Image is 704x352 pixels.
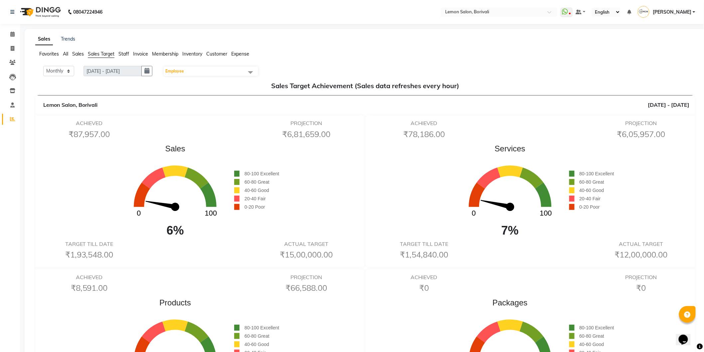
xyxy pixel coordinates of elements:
h6: ₹66,588.00 [257,283,355,293]
span: 20-40 Fair [245,196,266,201]
span: Staff [118,51,129,57]
span: 40-60 Good [245,188,269,193]
span: 80-100 Excellent [580,325,614,330]
h5: Sales Target Achievement (Sales data refreshes every hour) [41,82,690,90]
span: Products [116,297,234,309]
span: 0-20 Poor [245,204,265,210]
text: 0 [137,209,141,218]
h6: ACHIEVED [40,120,138,126]
h6: TARGET TILL DATE [375,241,473,247]
span: Sales Target [88,51,114,57]
h6: PROJECTION [257,120,355,126]
h6: PROJECTION [592,274,690,280]
span: All [63,51,68,57]
text: 100 [540,209,552,218]
h6: ACHIEVED [375,274,473,280]
h6: ACTUAL TARGET [257,241,355,247]
span: 80-100 Excellent [580,171,614,176]
h6: ACHIEVED [40,274,138,280]
span: Services [451,143,569,155]
span: 60-80 Great [245,179,269,185]
h6: ₹8,591.00 [40,283,138,293]
h6: TARGET TILL DATE [40,241,138,247]
span: Packages [451,297,569,309]
a: Sales [35,33,53,45]
span: 40-60 Good [580,188,604,193]
span: 40-60 Good [580,342,604,347]
h6: PROJECTION [592,120,690,126]
span: Membership [152,51,178,57]
span: 80-100 Excellent [245,171,279,176]
span: 7% [451,222,569,240]
span: Sales [116,143,234,155]
iframe: chat widget [676,325,697,345]
h6: ₹6,05,957.00 [592,129,690,139]
span: [DATE] - [DATE] [648,101,690,109]
span: 60-80 Great [245,333,269,339]
span: Favorites [39,51,59,57]
span: Sales [72,51,84,57]
h6: ACTUAL TARGET [592,241,690,247]
span: 80-100 Excellent [245,325,279,330]
h6: ₹78,186.00 [375,129,473,139]
img: Jyoti Vyas [638,6,649,18]
h6: ₹0 [375,283,473,293]
span: 60-80 Great [580,179,605,185]
span: Inventory [182,51,202,57]
span: 20-40 Fair [580,196,601,201]
h6: ₹0 [592,283,690,293]
h6: ₹1,93,548.00 [40,250,138,260]
span: 6% [116,222,234,240]
span: Expense [231,51,249,57]
input: DD/MM/YYYY-DD/MM/YYYY [84,66,142,76]
span: [PERSON_NAME] [653,9,691,16]
img: logo [17,3,63,21]
h6: ₹87,957.00 [40,129,138,139]
span: Lemon Salon, Borivali [43,101,97,108]
span: Employee [165,69,184,74]
h6: ₹6,81,659.00 [257,129,355,139]
h6: ACHIEVED [375,120,473,126]
h6: ₹1,54,840.00 [375,250,473,260]
span: Customer [206,51,227,57]
text: 100 [205,209,217,218]
text: 0 [472,209,476,218]
h6: ₹15,00,000.00 [257,250,355,260]
span: 60-80 Great [580,333,605,339]
span: Invoice [133,51,148,57]
a: Trends [61,36,75,42]
b: 08047224946 [73,3,102,21]
span: 0-20 Poor [580,204,600,210]
h6: ₹12,00,000.00 [592,250,690,260]
h6: PROJECTION [257,274,355,280]
span: 40-60 Good [245,342,269,347]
